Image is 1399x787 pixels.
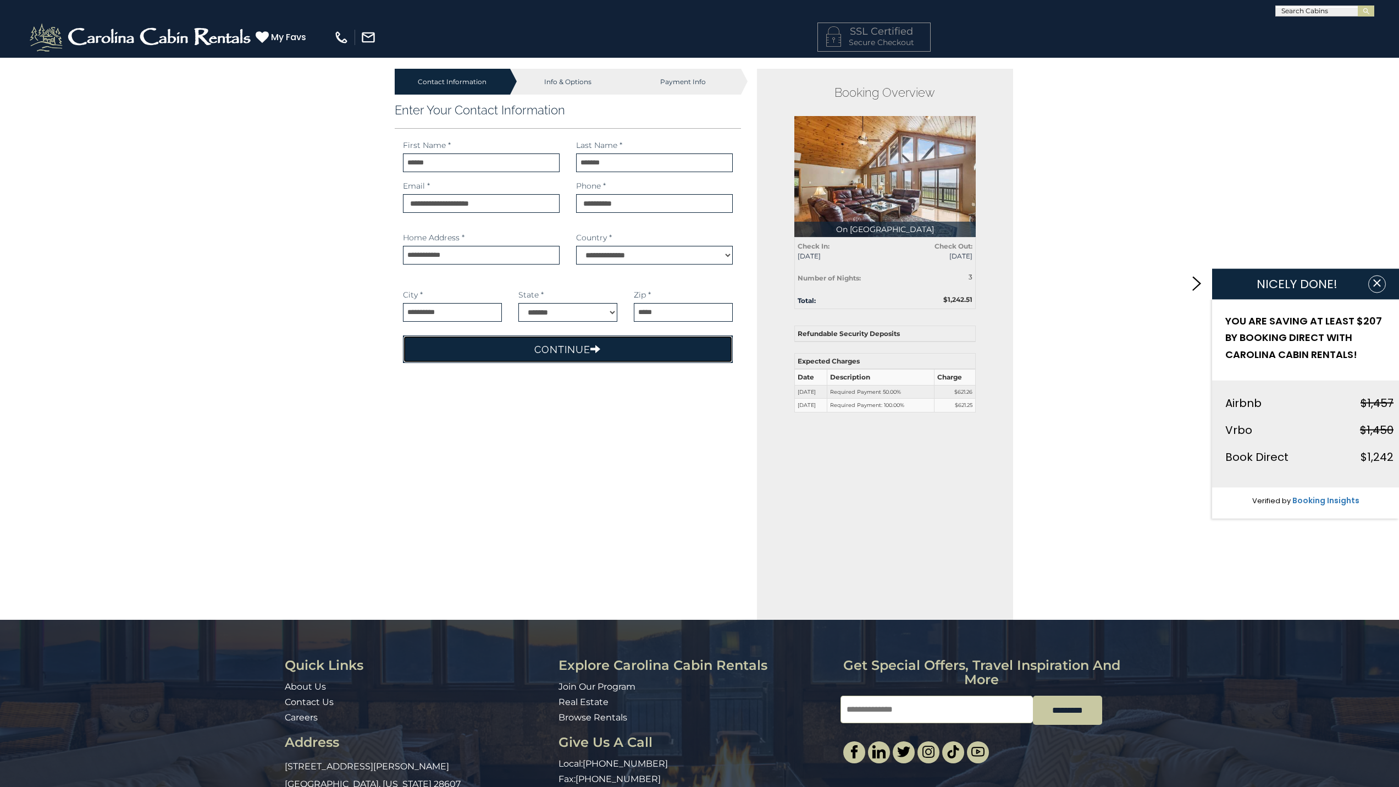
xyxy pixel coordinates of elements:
h4: SSL Certified [826,26,922,37]
h3: Enter Your Contact Information [395,103,742,117]
div: $1,242 [1361,448,1394,466]
a: [PHONE_NUMBER] [576,774,661,784]
td: $621.25 [934,399,975,412]
h3: Explore Carolina Cabin Rentals [559,658,832,673]
label: Phone * [576,180,606,191]
label: State * [518,289,544,300]
span: [DATE] [798,251,877,261]
a: Careers [285,712,318,723]
strong: Check In: [798,242,830,250]
img: tiktok.svg [947,745,960,758]
a: About Us [285,681,326,692]
img: facebook-single.svg [848,745,861,758]
th: Charge [934,369,975,385]
h3: Give Us A Call [559,735,832,750]
span: Book Direct [1225,449,1289,465]
a: Booking Insights [1292,495,1359,506]
span: [DATE] [893,251,972,261]
img: instagram-single.svg [922,745,935,758]
div: Airbnb [1225,394,1262,412]
p: Local: [559,758,832,771]
strike: $1,450 [1360,422,1394,438]
strong: Check Out: [934,242,972,250]
a: Join Our Program [559,681,635,692]
th: Refundable Security Deposits [794,326,975,342]
th: Description [827,369,934,385]
td: [DATE] [794,385,827,399]
p: Secure Checkout [826,37,922,48]
img: twitter-single.svg [897,745,910,758]
img: youtube-light.svg [971,745,985,758]
label: Country * [576,232,612,243]
img: LOCKICON1.png [826,26,841,47]
h3: Get special offers, travel inspiration and more [840,658,1122,687]
td: $621.26 [934,385,975,399]
img: 1714397846_thumbnail.jpeg [794,116,976,237]
img: White-1-2.png [27,21,256,54]
p: Fax: [559,773,832,786]
label: Zip * [634,289,651,300]
label: City * [403,289,423,300]
p: On [GEOGRAPHIC_DATA] [794,222,976,237]
th: Expected Charges [794,354,975,370]
label: Email * [403,180,430,191]
img: mail-regular-white.png [361,30,376,45]
div: $1,242.51 [885,295,981,304]
td: [DATE] [794,399,827,412]
label: Home Address * [403,232,465,243]
label: Last Name * [576,140,622,151]
h3: Address [285,735,550,750]
strong: Number of Nights: [798,274,861,282]
img: linkedin-single.svg [872,745,886,758]
img: phone-regular-white.png [334,30,349,45]
button: Continue [403,335,733,363]
h2: YOU ARE SAVING AT LEAST $207 BY BOOKING DIRECT WITH CAROLINA CABIN RENTALS! [1225,312,1394,363]
strike: $1,457 [1361,395,1394,411]
strong: Total: [798,296,816,305]
h1: NICELY DONE! [1225,277,1368,290]
h2: Booking Overview [794,85,976,100]
div: 3 [925,272,972,282]
a: Browse Rentals [559,712,627,723]
th: Date [794,369,827,385]
h3: Quick Links [285,658,550,673]
span: Verified by [1252,496,1291,506]
label: First Name * [403,140,451,151]
a: [PHONE_NUMBER] [583,758,668,769]
a: Contact Us [285,697,334,707]
a: Real Estate [559,697,609,707]
a: My Favs [256,30,309,45]
td: Required Payment: 100.00% [827,399,934,412]
span: My Favs [271,30,306,44]
div: Vrbo [1225,421,1252,439]
td: Required Payment 50.00% [827,385,934,399]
